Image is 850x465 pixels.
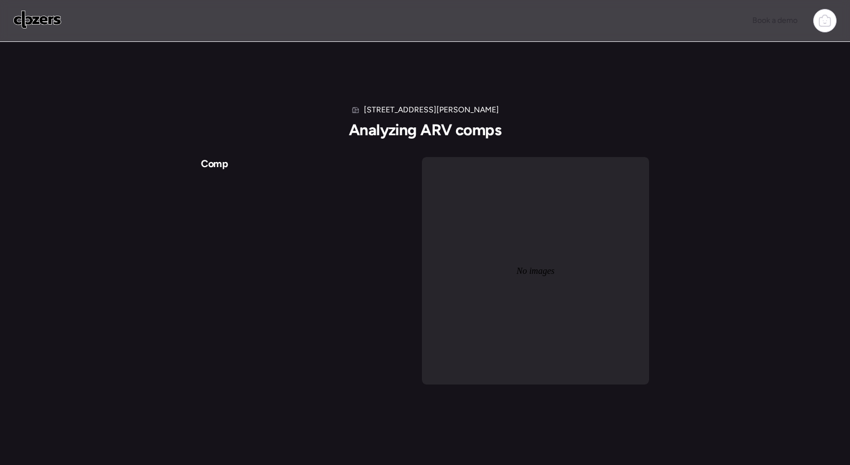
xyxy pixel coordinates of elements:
[752,16,798,25] span: Book a demo
[201,158,228,170] span: Comp
[364,105,499,116] h1: [STREET_ADDRESS][PERSON_NAME]
[13,11,61,29] img: Logo
[422,157,649,385] div: No images
[349,120,501,139] h2: Analyzing ARV comps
